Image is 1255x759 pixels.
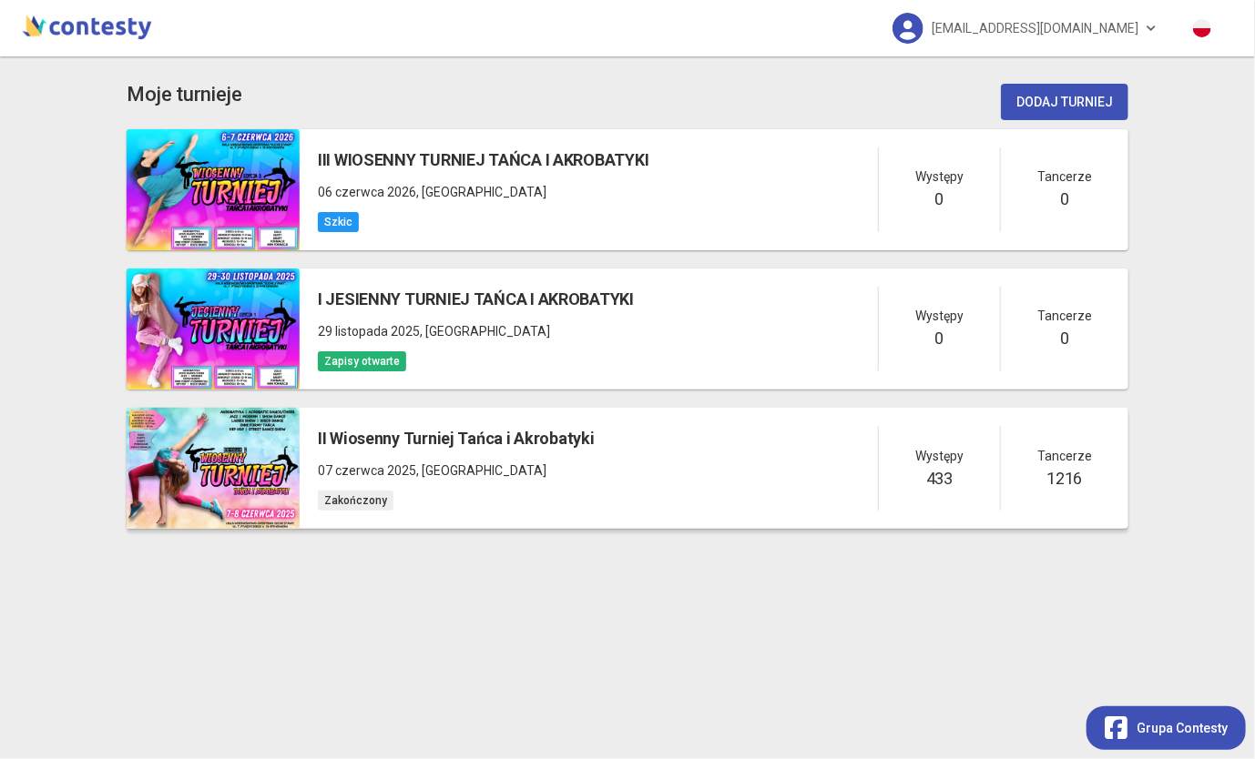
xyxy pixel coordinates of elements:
h5: III WIOSENNY TURNIEJ TAŃCA I AKROBATYKI [318,147,648,173]
span: Tancerze [1037,167,1092,187]
span: Tancerze [1037,446,1092,466]
span: Grupa Contesty [1137,718,1228,738]
span: 07 czerwca 2025 [318,463,416,478]
span: Zakończony [318,491,393,511]
span: , [GEOGRAPHIC_DATA] [416,185,546,199]
span: 29 listopada 2025 [318,324,420,339]
span: 06 czerwca 2026 [318,185,416,199]
span: , [GEOGRAPHIC_DATA] [420,324,550,339]
app-title: competition-list.title [127,79,242,111]
h5: 0 [1060,326,1069,351]
span: Występy [915,167,964,187]
h5: I JESIENNY TURNIEJ TAŃCA I AKROBATYKI [318,287,634,312]
h5: 0 [935,187,944,212]
span: Występy [915,306,964,326]
span: Tancerze [1037,306,1092,326]
h5: 0 [1060,187,1069,212]
span: Szkic [318,212,359,232]
span: Występy [915,446,964,466]
span: [EMAIL_ADDRESS][DOMAIN_NAME] [933,9,1139,47]
h5: 0 [935,326,944,351]
button: Dodaj turniej [1001,84,1128,120]
h5: 433 [926,466,953,491]
span: Zapisy otwarte [318,351,406,371]
h3: Moje turnieje [127,79,242,111]
span: , [GEOGRAPHIC_DATA] [416,463,546,478]
h5: 1216 [1047,466,1083,491]
h5: II Wiosenny Turniej Tańca i Akrobatyki [318,426,595,451]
